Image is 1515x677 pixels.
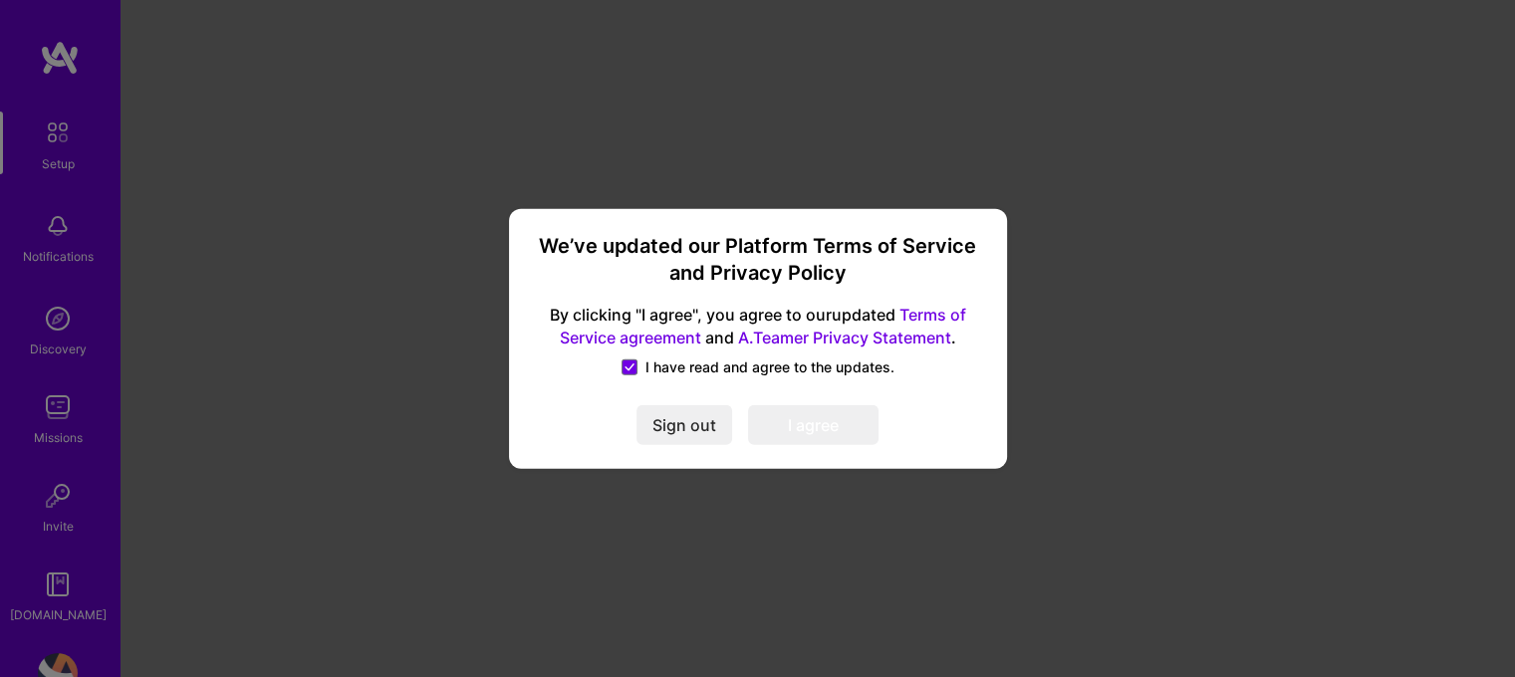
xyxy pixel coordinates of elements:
a: Terms of Service agreement [560,305,966,347]
h3: We’ve updated our Platform Terms of Service and Privacy Policy [533,233,983,288]
button: I agree [748,404,879,444]
a: A.Teamer Privacy Statement [738,327,951,346]
button: Sign out [636,404,732,444]
span: By clicking "I agree", you agree to our updated and . [533,304,983,349]
span: I have read and agree to the updates. [645,356,894,376]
